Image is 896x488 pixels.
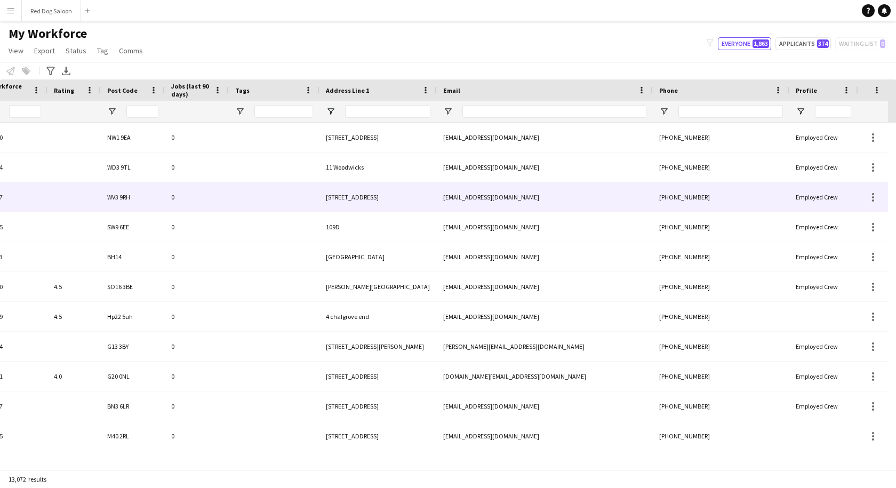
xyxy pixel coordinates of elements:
div: [EMAIL_ADDRESS][DOMAIN_NAME] [437,182,653,212]
div: [EMAIL_ADDRESS][DOMAIN_NAME] [437,451,653,481]
button: Everyone1,863 [718,37,771,50]
div: 4.0 [47,362,101,391]
div: Employed Crew [789,242,858,271]
input: Phone Filter Input [678,105,783,118]
div: [STREET_ADDRESS][PERSON_NAME] [319,332,437,361]
div: Employed Crew [789,391,858,421]
div: WV3 9RH [101,182,165,212]
span: Jobs (last 90 days) [171,82,210,98]
div: [PHONE_NUMBER] [653,182,789,212]
span: Profile [796,86,817,94]
div: [PERSON_NAME][EMAIL_ADDRESS][DOMAIN_NAME] [437,332,653,361]
span: Email [443,86,460,94]
a: Export [30,44,59,58]
input: Workforce ID Filter Input [9,105,41,118]
div: Employed Crew [789,451,858,481]
div: 0 [165,421,229,451]
button: Open Filter Menu [235,107,245,116]
div: SW9 6EE [101,212,165,242]
div: 109D [319,212,437,242]
div: [EMAIL_ADDRESS][DOMAIN_NAME] [437,123,653,152]
div: [EMAIL_ADDRESS][DOMAIN_NAME] [437,272,653,301]
div: Employed Crew [789,182,858,212]
div: [PHONE_NUMBER] [653,302,789,331]
div: [EMAIL_ADDRESS][DOMAIN_NAME] [437,391,653,421]
span: Rating [54,86,74,94]
div: [DOMAIN_NAME][EMAIL_ADDRESS][DOMAIN_NAME] [437,362,653,391]
div: [GEOGRAPHIC_DATA] [319,242,437,271]
div: BH14 [101,242,165,271]
div: Employed Crew [789,123,858,152]
div: [PHONE_NUMBER] [653,242,789,271]
button: Open Filter Menu [796,107,805,116]
a: View [4,44,28,58]
span: Post Code [107,86,138,94]
div: [PHONE_NUMBER] [653,153,789,182]
div: Employed Crew [789,362,858,391]
div: G20 0NL [101,362,165,391]
div: 0 [165,123,229,152]
div: [EMAIL_ADDRESS][DOMAIN_NAME] [437,212,653,242]
div: [EMAIL_ADDRESS][DOMAIN_NAME] [437,421,653,451]
div: 0 [165,242,229,271]
div: [STREET_ADDRESS] [319,421,437,451]
div: [EMAIL_ADDRESS][DOMAIN_NAME] [437,242,653,271]
div: Hp22 5uh [101,302,165,331]
input: Tags Filter Input [254,105,313,118]
div: 0 [165,182,229,212]
span: 374 [817,39,829,48]
div: 0 [165,362,229,391]
div: [PHONE_NUMBER] [653,362,789,391]
input: Address Line 1 Filter Input [345,105,430,118]
div: G13 3BY [101,332,165,361]
a: Tag [93,44,113,58]
span: View [9,46,23,55]
button: Red Dog Saloon [22,1,81,21]
span: Tags [235,86,250,94]
input: Email Filter Input [462,105,646,118]
div: 0 [165,153,229,182]
span: Address Line 1 [326,86,369,94]
div: [EMAIL_ADDRESS][DOMAIN_NAME] [437,153,653,182]
div: 4.5 [47,302,101,331]
div: Employed Crew [789,153,858,182]
div: 0 [165,302,229,331]
div: [PHONE_NUMBER] [653,272,789,301]
div: [PHONE_NUMBER] [653,332,789,361]
div: [EMAIL_ADDRESS][DOMAIN_NAME] [437,302,653,331]
div: [STREET_ADDRESS] [319,123,437,152]
input: Post Code Filter Input [126,105,158,118]
div: Employed Crew [789,212,858,242]
div: [GEOGRAPHIC_DATA] [319,451,437,481]
div: 11 Woodwicks [319,153,437,182]
div: [PHONE_NUMBER] [653,391,789,421]
div: Employed Crew [789,332,858,361]
div: [PHONE_NUMBER] [653,421,789,451]
span: Export [34,46,55,55]
button: Open Filter Menu [659,107,669,116]
span: Tag [97,46,108,55]
div: 0 [165,212,229,242]
button: Applicants374 [775,37,831,50]
div: 4 chalgrove end [319,302,437,331]
div: 0 [165,391,229,421]
a: Comms [115,44,147,58]
div: [PHONE_NUMBER] [653,451,789,481]
a: Status [61,44,91,58]
input: Profile Filter Input [815,105,851,118]
div: 0 [165,272,229,301]
app-action-btn: Advanced filters [44,65,57,77]
span: My Workforce [9,26,87,42]
div: Employed Crew [789,272,858,301]
div: BN3 6LR [101,391,165,421]
div: WD3 9TL [101,153,165,182]
div: [PERSON_NAME][GEOGRAPHIC_DATA] [319,272,437,301]
div: [STREET_ADDRESS] [319,391,437,421]
span: Phone [659,86,678,94]
div: [PHONE_NUMBER] [653,123,789,152]
button: Open Filter Menu [326,107,335,116]
button: Open Filter Menu [443,107,453,116]
div: [PHONE_NUMBER] [653,212,789,242]
div: 0 [165,451,229,481]
div: [STREET_ADDRESS] [319,182,437,212]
